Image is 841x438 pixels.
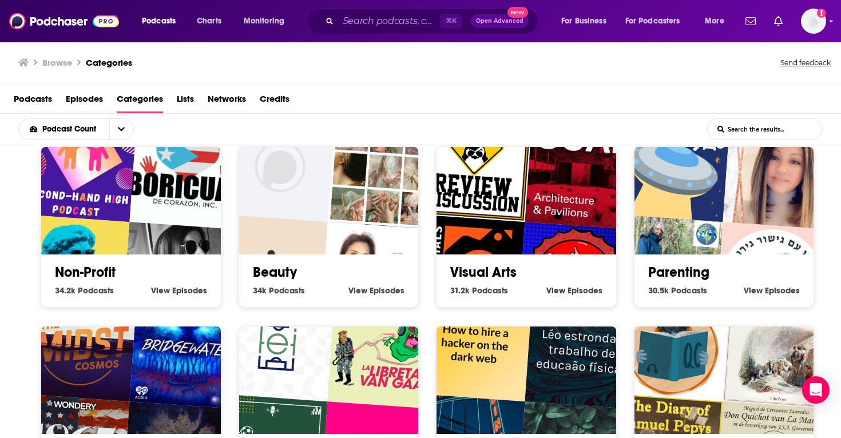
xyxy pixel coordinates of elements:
a: Categories [86,57,132,68]
div: Особенное чудо [615,107,730,222]
a: 34k Beauty Podcasts [253,285,305,296]
div: Midst [22,286,137,401]
button: Open AdvancedNew [471,14,529,28]
span: For Podcasters [625,13,680,29]
span: Episodes [172,285,207,296]
span: Monitoring [244,13,284,29]
button: open menu [618,12,697,30]
img: Vicar of Wakefield, The by Oliver Goldsmith (1730 - 1774) [723,294,838,409]
span: 31.2k [450,285,470,296]
img: Architecture & Pavilions [525,114,640,229]
span: 34k [253,285,267,296]
span: View [744,285,763,296]
span: Episodes [765,285,800,296]
button: open menu [553,12,621,30]
img: User Profile [801,9,826,34]
span: Podcasts [78,285,114,296]
a: Visual Arts [450,264,517,281]
button: Show profile menu [801,9,826,34]
img: Second-Hand High [22,107,137,222]
img: Uncommon Threads [327,114,442,229]
a: Parenting [648,264,709,281]
button: open menu [134,12,191,30]
img: The Read [220,107,335,222]
span: Podcasts [269,285,305,296]
img: Bridgewater [129,294,244,409]
img: Boricuas De Corazon Inc [129,114,244,229]
div: Open Intercom Messenger [802,376,830,404]
img: How to hire a hacker on the dark web [418,286,533,401]
h3: Browse [42,57,72,68]
a: Categories [117,90,163,113]
img: Podchaser - Follow, Share and Rate Podcasts [9,10,119,32]
a: 31.2k Visual Arts Podcasts [450,285,508,296]
input: Search podcasts, credits, & more... [338,12,441,30]
img: The Daily Unscripted Life of Risse [723,114,838,229]
a: View Parenting Episodes [744,285,800,296]
span: Podcast Count [42,125,100,133]
a: Episodes [66,90,103,113]
button: open menu [697,12,739,30]
span: 30.5k [648,285,669,296]
img: The Extra Inch (Spurs Podcast) [220,286,335,401]
span: Open Advanced [476,18,523,24]
a: View Non-Profit Episodes [151,285,207,296]
span: View [151,285,170,296]
a: Charts [189,12,228,30]
h2: Choose List sort [18,118,152,140]
a: Show notifications dropdown [769,11,787,31]
div: Search podcasts, credits, & more... [318,8,549,34]
span: Charts [197,13,221,29]
svg: Add a profile image [817,9,826,18]
button: open menu [109,119,133,140]
span: ⌘ K [441,14,462,29]
span: Podcasts [472,285,508,296]
img: La Libreta de Van Gaal [327,294,442,409]
span: View [348,285,367,296]
span: 34.2k [55,285,76,296]
span: For Business [561,13,606,29]
span: Episodes [370,285,404,296]
span: Episodes [568,285,602,296]
a: Non-Profit [55,264,116,281]
img: Léo estronda ( trabalho de educação física) [525,294,640,409]
div: Review Discussions by Explosion Network [418,107,533,222]
span: Networks [208,90,246,113]
span: Lists [177,90,194,113]
img: Quarta capa [615,286,730,401]
button: Send feedback [777,55,834,71]
a: Show notifications dropdown [741,11,760,31]
a: Credits [260,90,289,113]
span: New [507,7,528,18]
span: More [705,13,724,29]
a: 34.2k Non-Profit Podcasts [55,285,114,296]
button: open menu [236,12,299,30]
a: Beauty [253,264,297,281]
a: View Beauty Episodes [348,285,404,296]
a: Podcasts [14,90,52,113]
a: 30.5k Parenting Podcasts [648,285,707,296]
span: Podcasts [142,13,176,29]
span: View [546,285,565,296]
span: Logged in as KTMSseat4 [801,9,826,34]
button: open menu [19,125,109,133]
